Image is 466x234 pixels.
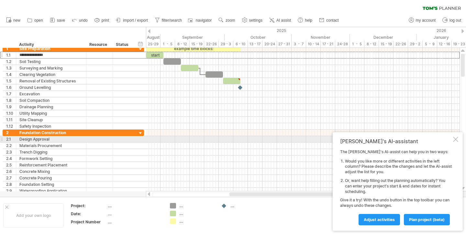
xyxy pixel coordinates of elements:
[108,211,162,217] div: ....
[190,41,204,48] div: 15 - 19
[108,219,162,225] div: ....
[6,78,16,84] div: 1.5
[6,168,16,175] div: 2.6
[6,181,16,187] div: 2.8
[196,18,212,23] span: navigator
[146,46,241,52] div: example time blocks:
[19,97,83,103] div: Soil Compaction
[19,58,83,65] div: Soil Testing
[19,175,83,181] div: Concrete Pouring
[233,41,248,48] div: 6 - 10
[6,136,16,142] div: 2.1
[6,46,16,52] div: 1
[219,41,233,48] div: 29 - 3
[449,18,461,23] span: log out
[6,149,16,155] div: 2.3
[19,149,83,155] div: Trench Digging
[187,16,214,25] a: navigator
[161,41,175,48] div: 1 - 5
[6,71,16,78] div: 1.4
[19,155,83,162] div: Formwork Setting
[71,219,106,225] div: Project Number
[19,78,83,84] div: Removal of Existing Structures
[19,168,83,175] div: Concrete Mixing
[102,18,109,23] span: print
[5,16,22,25] a: new
[179,218,215,224] div: ....
[19,104,83,110] div: Drainage Planning
[262,41,277,48] div: 20-24
[19,136,83,142] div: Design Approval
[6,97,16,103] div: 1.8
[13,18,20,23] span: new
[394,41,408,48] div: 22-26
[19,65,83,71] div: Surveying and Marking
[340,138,452,144] div: [PERSON_NAME]'s AI-assistant
[441,16,463,25] a: log out
[48,16,67,25] a: save
[19,110,83,116] div: Utility Mapping
[277,41,292,48] div: 27 - 31
[345,159,452,175] li: Would you like more or different activities in the left column? Please describe the changes and l...
[6,84,16,90] div: 1.6
[6,175,16,181] div: 2.7
[345,178,452,194] li: Or, want help filling out the planning automatically? You can enter your project's start & end da...
[19,123,83,129] div: Safety Inspection
[3,203,64,228] div: Add your own logo
[317,16,341,25] a: contact
[108,203,162,208] div: ....
[89,41,109,48] div: Resource
[114,16,150,25] a: import / export
[305,18,312,23] span: help
[70,16,90,25] a: undo
[230,203,266,208] div: ....
[6,162,16,168] div: 2.5
[6,52,16,58] div: 1.1
[249,18,262,23] span: settings
[175,41,190,48] div: 8 - 12
[404,214,450,225] a: plan project (beta)
[6,91,16,97] div: 1.7
[93,16,111,25] a: print
[19,117,83,123] div: Site Cleanup
[340,149,452,225] div: The [PERSON_NAME]'s AI-assist can help you in two ways: Give it a try! With the undo button in th...
[19,71,83,78] div: Clearing Vegetation
[153,16,184,25] a: filter/search
[71,203,106,208] div: Project:
[6,117,16,123] div: 1.11
[146,52,163,58] div: start
[6,188,16,194] div: 2.9
[407,16,438,25] a: my account
[179,211,215,216] div: ....
[335,41,350,48] div: 24-28
[19,130,83,136] div: Foundation Construction
[6,110,16,116] div: 1.10
[6,65,16,71] div: 1.3
[79,18,88,23] span: undo
[6,58,16,65] div: 1.2
[217,16,237,25] a: zoom
[379,41,394,48] div: 15 - 19
[409,217,445,222] span: plan project (beta)
[248,41,262,48] div: 13 - 17
[296,16,314,25] a: help
[359,214,400,225] a: Adjust activities
[364,41,379,48] div: 8 - 12
[71,211,106,217] div: Date:
[19,84,83,90] div: Ground Levelling
[179,203,215,208] div: ....
[350,34,417,41] div: December 2025
[19,41,83,48] div: Activity
[306,41,321,48] div: 10 - 14
[161,34,225,41] div: September 2025
[19,143,83,149] div: Materials Procurement
[6,123,16,129] div: 1.12
[19,91,83,97] div: Excavation
[34,18,43,23] span: open
[6,130,16,136] div: 2
[292,34,350,41] div: November 2025
[57,18,65,23] span: save
[321,41,335,48] div: 17 - 21
[268,16,293,25] a: AI assist
[225,34,292,41] div: October 2025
